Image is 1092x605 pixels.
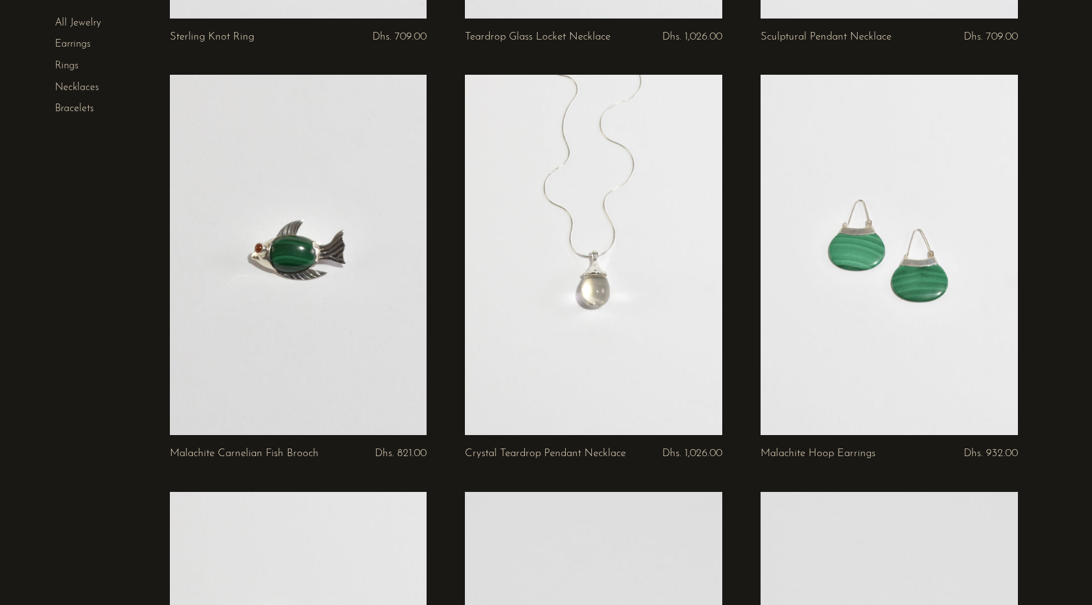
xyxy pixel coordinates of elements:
a: Malachite Carnelian Fish Brooch [170,448,319,459]
span: Dhs. 709.00 [964,31,1018,42]
a: Bracelets [55,103,94,114]
a: Rings [55,61,79,71]
span: Dhs. 1,026.00 [662,31,722,42]
a: Sculptural Pendant Necklace [761,31,891,43]
a: Teardrop Glass Locket Necklace [465,31,610,43]
a: Sterling Knot Ring [170,31,254,43]
a: Necklaces [55,82,99,93]
span: Dhs. 932.00 [964,448,1018,459]
a: Crystal Teardrop Pendant Necklace [465,448,626,459]
span: Dhs. 1,026.00 [662,448,722,459]
a: All Jewelry [55,18,101,28]
a: Earrings [55,40,91,50]
a: Malachite Hoop Earrings [761,448,876,459]
span: Dhs. 821.00 [375,448,427,459]
span: Dhs. 709.00 [372,31,427,42]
